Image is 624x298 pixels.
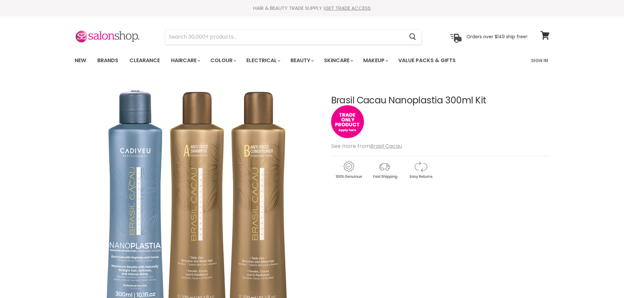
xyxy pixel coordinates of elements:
a: Skincare [319,54,357,67]
input: Search [165,29,404,44]
a: GET TRADE ACCESS [325,5,371,11]
span: See more from [331,142,402,150]
p: Orders over $149 ship free! [466,34,527,40]
a: Haircare [166,54,204,67]
a: Colour [205,54,240,67]
a: Brasil Cacau [370,142,402,150]
img: returns.gif [403,160,438,180]
form: Product [165,29,422,45]
a: Brands [92,54,123,67]
img: genuine.gif [331,160,366,180]
h1: Brasil Cacau Nanoplastia 300ml Kit [331,96,550,106]
a: Electrical [241,54,284,67]
ul: Main menu [70,51,494,70]
a: Sign In [527,54,552,67]
a: Makeup [358,54,392,67]
img: tradeonly_small.jpg [331,105,364,138]
img: shipping.gif [367,160,402,180]
a: Value Packs & Gifts [393,54,461,67]
a: New [70,54,91,67]
a: Clearance [124,54,165,67]
button: Search [404,29,422,44]
a: Beauty [286,54,318,67]
nav: Main [66,51,558,70]
div: HAIR & BEAUTY TRADE SUPPLY | [66,5,558,11]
